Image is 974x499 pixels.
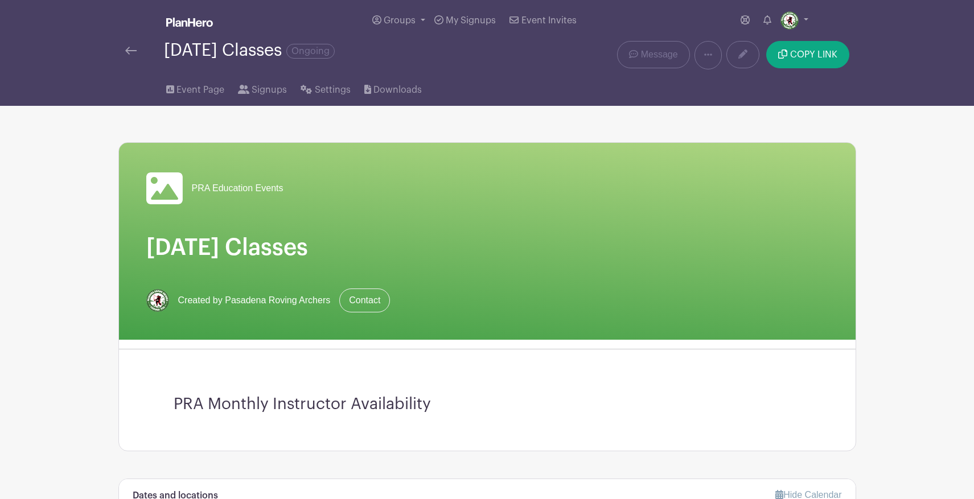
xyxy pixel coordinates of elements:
a: Signups [238,69,287,106]
a: Contact [339,288,390,312]
span: PRA Education Events [192,182,283,195]
img: back-arrow-29a5d9b10d5bd6ae65dc969a981735edf675c4d7a1fe02e03b50dbd4ba3cdb55.svg [125,47,137,55]
span: Message [641,48,678,61]
h3: PRA Monthly Instructor Availability [174,395,801,414]
span: Downloads [373,83,422,97]
div: [DATE] Classes [164,41,335,60]
a: Downloads [364,69,422,106]
span: Event Invites [521,16,577,25]
span: Created by Pasadena Roving Archers [178,294,331,307]
a: Event Page [166,69,224,106]
img: 66f2d46b4c10d30b091a0621_Mask%20group.png [780,11,799,30]
h1: [DATE] Classes [146,234,828,261]
a: Settings [301,69,350,106]
img: logo_white-6c42ec7e38ccf1d336a20a19083b03d10ae64f83f12c07503d8b9e83406b4c7d.svg [166,18,213,27]
button: COPY LINK [766,41,849,68]
span: Signups [252,83,287,97]
span: COPY LINK [790,50,837,59]
span: My Signups [446,16,496,25]
a: Message [617,41,689,68]
span: Event Page [176,83,224,97]
img: 66f2d46b4c10d30b091a0621_Mask%20group.png [146,289,169,312]
span: Settings [315,83,351,97]
span: Ongoing [286,44,335,59]
span: Groups [384,16,416,25]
